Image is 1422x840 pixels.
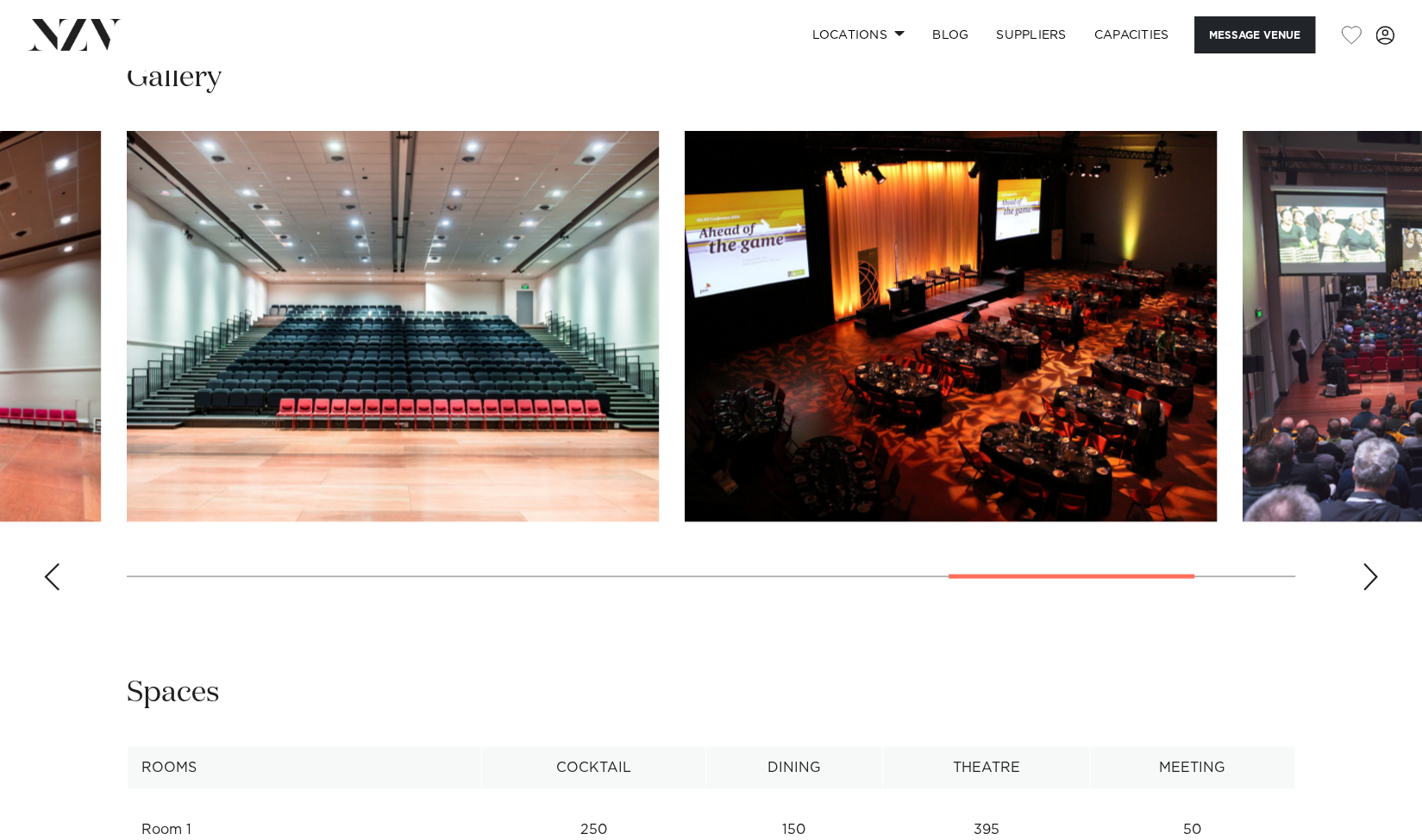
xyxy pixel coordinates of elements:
th: Rooms [128,746,482,788]
h2: Gallery [127,59,222,97]
button: Message Venue [1194,16,1315,53]
a: Locations [798,16,918,53]
a: SUPPLIERS [982,16,1080,53]
a: Capacities [1081,16,1183,53]
th: Theatre [882,746,1089,788]
a: BLOG [918,16,982,53]
h2: Spaces [127,673,220,712]
img: nzv-logo.png [28,19,122,50]
th: Dining [705,746,882,788]
swiper-slide: 9 / 10 [685,131,1217,521]
th: Meeting [1090,746,1295,788]
th: Cocktail [481,746,705,788]
swiper-slide: 8 / 10 [127,131,659,521]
